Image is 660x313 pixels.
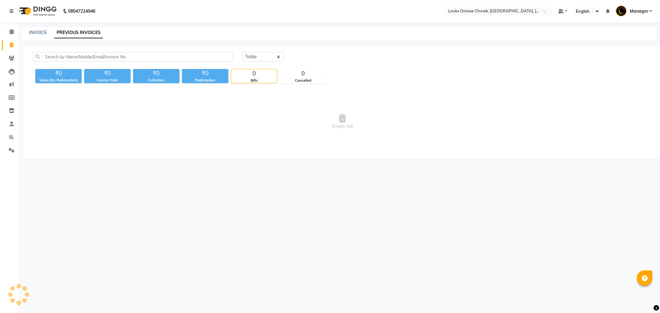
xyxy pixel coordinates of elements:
[16,2,58,20] img: logo
[616,6,627,16] img: Manager
[280,78,326,83] div: Cancelled
[630,8,648,15] span: Manager
[54,27,103,38] a: PREVIOUS INVOICES
[182,78,228,83] div: Redemption
[29,30,47,35] a: INVOICE
[133,69,179,78] div: ₹0
[33,91,652,152] span: Empty list
[68,2,95,20] b: 08047224946
[35,78,82,83] div: Value (Ex. Redemption)
[133,78,179,83] div: Collection
[33,52,233,62] input: Search by Name/Mobile/Email/Invoice No
[84,69,131,78] div: ₹0
[231,69,277,78] div: 0
[634,288,654,307] iframe: chat widget
[35,69,82,78] div: ₹0
[182,69,228,78] div: ₹0
[280,69,326,78] div: 0
[231,78,277,83] div: Bills
[84,78,131,83] div: Invoice Total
